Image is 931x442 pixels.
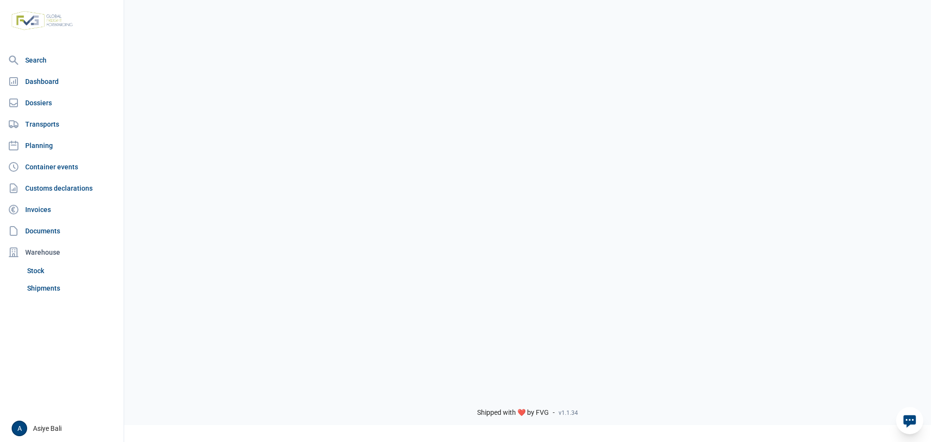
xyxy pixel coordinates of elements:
[559,409,578,417] span: v1.1.34
[23,262,120,279] a: Stock
[12,421,27,436] button: A
[4,72,120,91] a: Dashboard
[4,50,120,70] a: Search
[12,421,118,436] div: Asiye Bali
[4,179,120,198] a: Customs declarations
[4,115,120,134] a: Transports
[477,409,549,417] span: Shipped with ❤️ by FVG
[553,409,555,417] span: -
[4,243,120,262] div: Warehouse
[8,7,77,34] img: FVG - Global freight forwarding
[4,200,120,219] a: Invoices
[4,136,120,155] a: Planning
[4,221,120,241] a: Documents
[4,157,120,177] a: Container events
[23,279,120,297] a: Shipments
[4,93,120,113] a: Dossiers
